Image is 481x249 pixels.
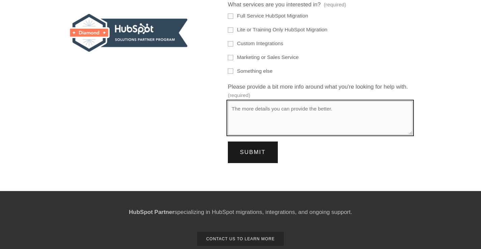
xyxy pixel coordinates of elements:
input: Lite or Training Only HubSpot Migration [228,27,233,33]
span: (required) [228,91,250,99]
span: Custom Integrations [237,39,283,48]
span: Lite or Training Only HubSpot Migration [237,26,327,34]
span: Please provide a bit more info around what you're looking for help with. [228,82,408,91]
span: Submit [240,149,266,155]
input: Custom Integrations [228,41,233,46]
span: (required) [324,1,346,9]
span: Full Service HubSpot Migration [237,12,308,20]
input: Full Service HubSpot Migration [228,13,233,19]
input: Marketing or Sales Service [228,55,233,60]
a: Contact us to learn more [197,232,284,246]
span: Something else [237,67,272,75]
button: SubmitSubmit [228,142,278,163]
span: Marketing or Sales Service [237,53,299,61]
p: specializing in HubSpot migrations, integrations, and ongoing support. [69,208,413,217]
input: Something else [228,68,233,74]
strong: HubSpot Partner [129,209,175,215]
